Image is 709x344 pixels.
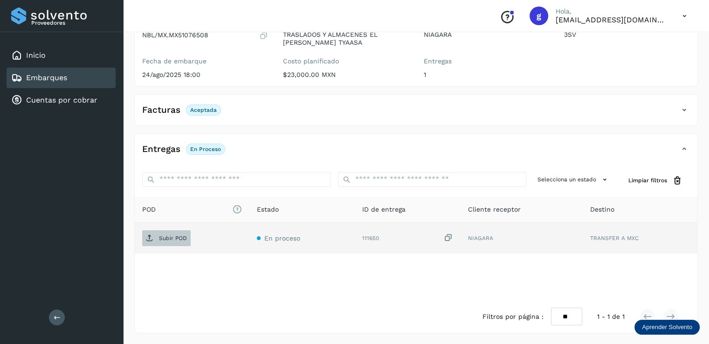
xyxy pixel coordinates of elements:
[468,205,520,214] span: Cliente receptor
[26,51,46,60] a: Inicio
[7,68,116,88] div: Embarques
[362,205,406,214] span: ID de entrega
[424,57,550,65] label: Entregas
[190,146,221,152] p: En proceso
[7,90,116,110] div: Cuentas por cobrar
[142,205,242,214] span: POD
[460,223,582,254] td: NIAGARA
[283,71,409,79] p: $23,000.00 MXN
[556,15,668,24] p: gzamora@tyaasa.mx
[590,205,614,214] span: Destino
[135,102,697,125] div: FacturasAceptada
[142,31,208,39] p: NBL/MX.MX51076508
[142,71,268,79] p: 24/ago/2025 18:00
[634,320,700,335] div: Aprender Solvento
[424,71,550,79] p: 1
[135,141,697,165] div: EntregasEn proceso
[31,20,112,26] p: Proveedores
[283,57,409,65] label: Costo planificado
[159,235,187,241] p: Subir POD
[142,230,191,246] button: Subir POD
[534,172,613,187] button: Selecciona un estado
[424,31,550,39] p: NIAGARA
[597,312,625,322] span: 1 - 1 de 1
[7,45,116,66] div: Inicio
[142,105,180,116] h4: Facturas
[556,7,668,15] p: Hola,
[628,176,667,185] span: Limpiar filtros
[362,233,453,243] div: 111650
[583,223,697,254] td: TRANSFER A MXC
[564,31,690,39] p: 3SV
[621,172,690,189] button: Limpiar filtros
[26,96,97,104] a: Cuentas por cobrar
[264,234,300,242] span: En proceso
[26,73,67,82] a: Embarques
[190,107,217,113] p: Aceptada
[482,312,544,322] span: Filtros por página :
[642,323,692,331] p: Aprender Solvento
[142,57,268,65] label: Fecha de embarque
[142,144,180,155] h4: Entregas
[283,31,409,47] p: TRASLADOS Y ALMACENES EL [PERSON_NAME] TYAASA
[257,205,279,214] span: Estado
